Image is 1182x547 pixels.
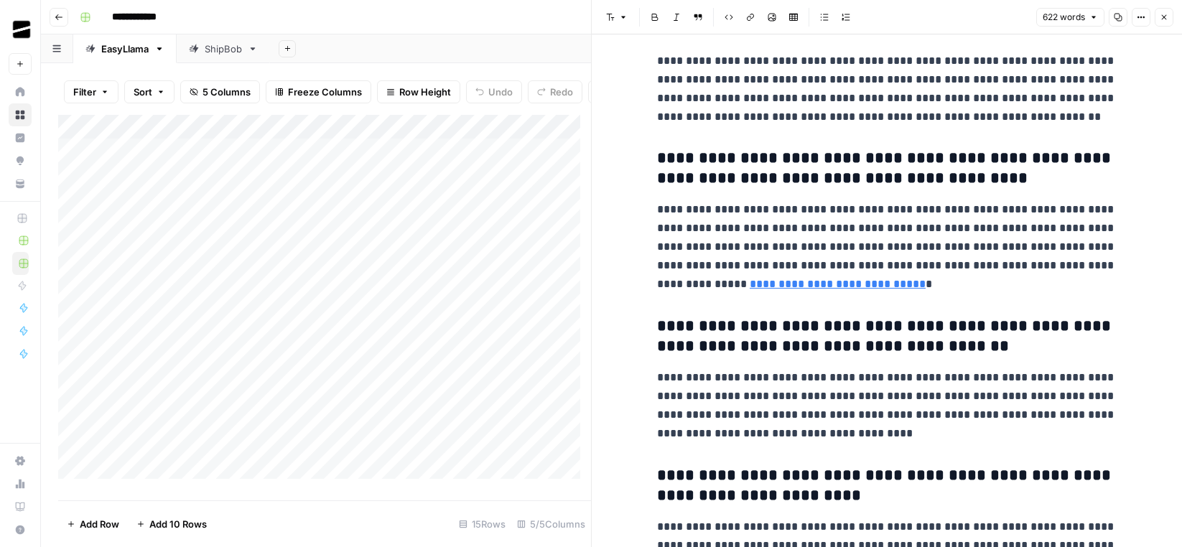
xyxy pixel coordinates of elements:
[9,449,32,472] a: Settings
[1036,8,1104,27] button: 622 words
[80,517,119,531] span: Add Row
[9,172,32,195] a: Your Data
[399,85,451,99] span: Row Height
[177,34,270,63] a: ShipBob
[149,517,207,531] span: Add 10 Rows
[550,85,573,99] span: Redo
[288,85,362,99] span: Freeze Columns
[453,513,511,536] div: 15 Rows
[9,149,32,172] a: Opportunities
[488,85,513,99] span: Undo
[101,42,149,56] div: EasyLlama
[9,103,32,126] a: Browse
[9,518,32,541] button: Help + Support
[9,472,32,495] a: Usage
[58,513,128,536] button: Add Row
[9,495,32,518] a: Learning Hub
[73,34,177,63] a: EasyLlama
[266,80,371,103] button: Freeze Columns
[134,85,152,99] span: Sort
[180,80,260,103] button: 5 Columns
[9,80,32,103] a: Home
[511,513,591,536] div: 5/5 Columns
[377,80,460,103] button: Row Height
[128,513,215,536] button: Add 10 Rows
[1043,11,1085,24] span: 622 words
[124,80,174,103] button: Sort
[528,80,582,103] button: Redo
[466,80,522,103] button: Undo
[203,85,251,99] span: 5 Columns
[9,17,34,42] img: OGM Logo
[9,11,32,47] button: Workspace: OGM
[205,42,242,56] div: ShipBob
[73,85,96,99] span: Filter
[64,80,118,103] button: Filter
[9,126,32,149] a: Insights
